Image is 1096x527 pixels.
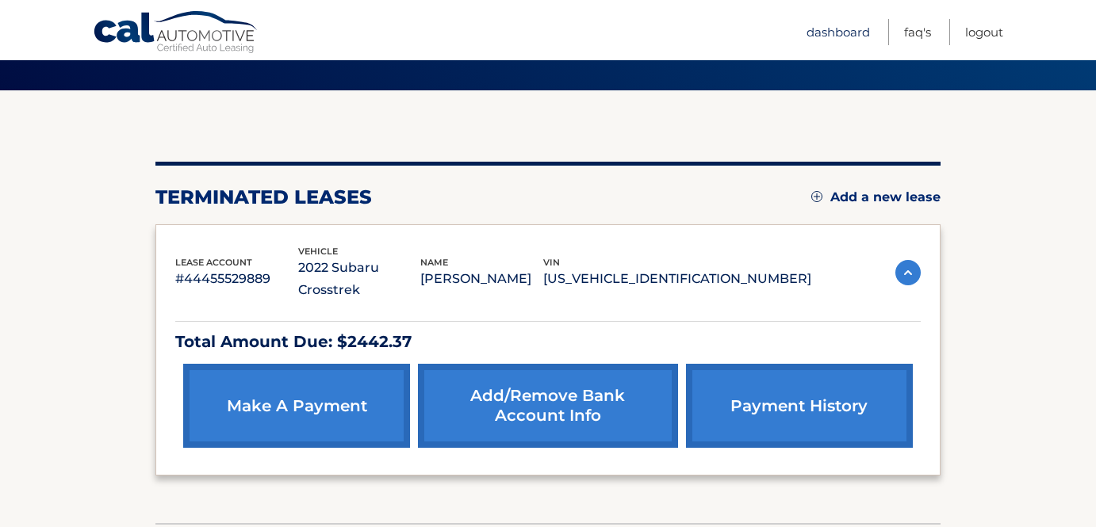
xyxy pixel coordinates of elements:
a: Logout [965,19,1003,45]
a: FAQ's [904,19,931,45]
img: accordion-active.svg [895,260,921,285]
span: name [420,257,448,268]
p: #44455529889 [175,268,298,290]
a: Add/Remove bank account info [418,364,677,448]
p: [PERSON_NAME] [420,268,543,290]
h2: terminated leases [155,185,372,209]
p: Total Amount Due: $2442.37 [175,328,921,356]
span: vin [543,257,560,268]
img: add.svg [811,191,822,202]
a: make a payment [183,364,410,448]
a: payment history [686,364,913,448]
p: [US_VEHICLE_IDENTIFICATION_NUMBER] [543,268,811,290]
a: Dashboard [807,19,870,45]
span: lease account [175,257,252,268]
span: vehicle [298,246,338,257]
a: Add a new lease [811,189,941,205]
a: Cal Automotive [93,10,259,56]
p: 2022 Subaru Crosstrek [298,257,421,301]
